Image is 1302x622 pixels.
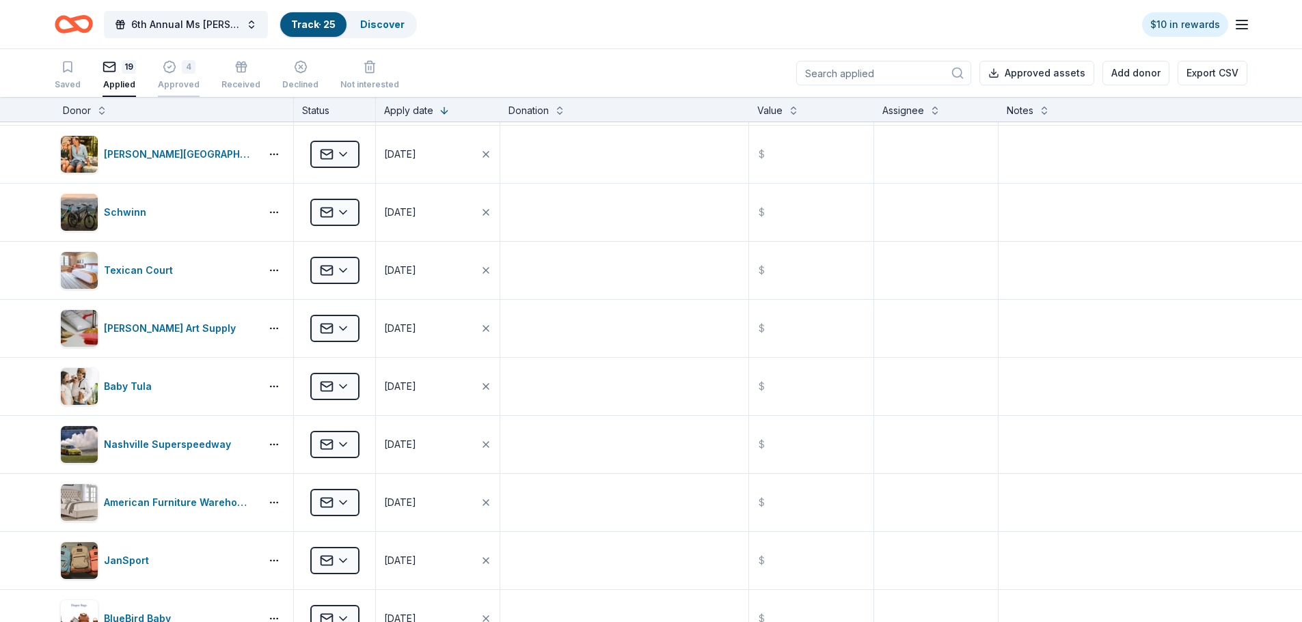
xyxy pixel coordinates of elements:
[360,18,405,30] a: Discover
[158,55,200,97] button: 4Approved
[376,358,500,415] button: [DATE]
[384,146,416,162] div: [DATE]
[61,194,98,231] img: Image for Schwinn
[221,55,260,97] button: Received
[279,11,417,38] button: Track· 25Discover
[61,368,98,405] img: Image for Baby Tula
[55,8,93,40] a: Home
[1007,102,1033,119] div: Notes
[104,552,154,569] div: JanSport
[104,11,268,38] button: 6th Annual Ms [PERSON_NAME]
[63,102,91,119] div: Donor
[103,55,136,97] button: 19Applied
[384,436,416,453] div: [DATE]
[376,532,500,589] button: [DATE]
[60,425,255,464] button: Image for Nashville SuperspeedwayNashville Superspeedway
[1102,61,1169,85] button: Add donor
[376,474,500,531] button: [DATE]
[158,79,200,90] div: Approved
[384,102,433,119] div: Apply date
[61,426,98,463] img: Image for Nashville Superspeedway
[340,55,399,97] button: Not interested
[384,262,416,279] div: [DATE]
[131,16,241,33] span: 6th Annual Ms [PERSON_NAME]
[282,79,318,90] div: Declined
[61,136,98,173] img: Image for La Cantera Resort & Spa
[376,184,500,241] button: [DATE]
[882,102,924,119] div: Assignee
[61,310,98,347] img: Image for Trekell Art Supply
[104,146,255,162] div: [PERSON_NAME][GEOGRAPHIC_DATA]
[384,204,416,221] div: [DATE]
[376,126,500,183] button: [DATE]
[104,262,178,279] div: Texican Court
[384,320,416,337] div: [DATE]
[796,61,971,85] input: Search applied
[182,60,195,74] div: 4
[104,436,236,453] div: Nashville Superspeedway
[376,242,500,299] button: [DATE]
[61,484,98,521] img: Image for American Furniture Warehouse
[104,320,241,337] div: [PERSON_NAME] Art Supply
[60,309,255,348] button: Image for Trekell Art Supply[PERSON_NAME] Art Supply
[60,135,255,173] button: Image for La Cantera Resort & Spa[PERSON_NAME][GEOGRAPHIC_DATA]
[291,18,336,30] a: Track· 25
[104,494,255,511] div: American Furniture Warehouse
[376,300,500,357] button: [DATE]
[384,552,416,569] div: [DATE]
[1178,61,1247,85] button: Export CSV
[60,483,255,522] button: Image for American Furniture WarehouseAmerican Furniture Warehouse
[376,416,500,473] button: [DATE]
[979,61,1094,85] button: Approved assets
[757,102,783,119] div: Value
[294,97,376,122] div: Status
[384,494,416,511] div: [DATE]
[61,542,98,579] img: Image for JanSport
[60,251,255,289] button: Image for Texican CourtTexican Court
[55,55,81,97] button: Saved
[282,55,318,97] button: Declined
[340,79,399,90] div: Not interested
[60,367,255,406] button: Image for Baby TulaBaby Tula
[104,378,157,395] div: Baby Tula
[508,102,549,119] div: Donation
[122,60,136,74] div: 19
[384,378,416,395] div: [DATE]
[60,193,255,231] button: Image for SchwinnSchwinn
[55,79,81,90] div: Saved
[1142,12,1228,37] a: $10 in rewards
[104,204,152,221] div: Schwinn
[60,541,255,580] button: Image for JanSportJanSport
[221,79,260,90] div: Received
[61,252,98,289] img: Image for Texican Court
[103,79,136,90] div: Applied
